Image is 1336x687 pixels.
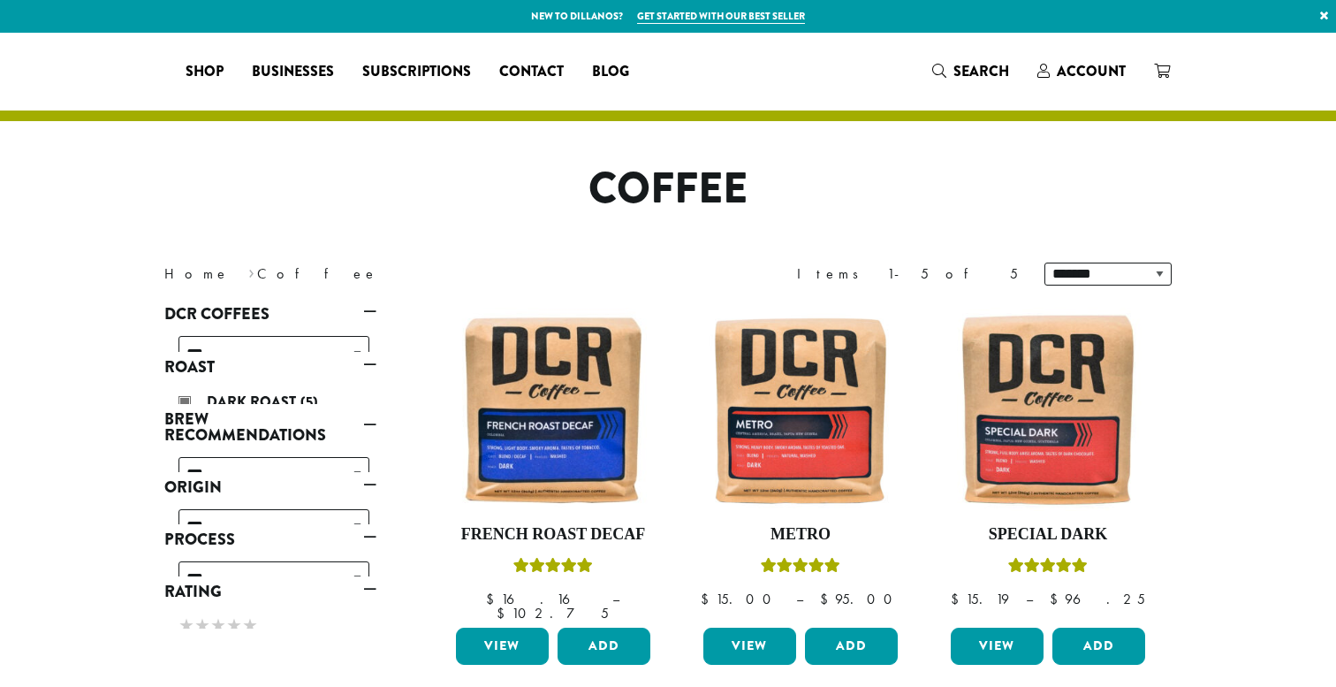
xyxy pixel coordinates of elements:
[164,263,641,285] nav: Breadcrumb
[252,61,334,83] span: Businesses
[1050,590,1065,608] span: $
[805,628,898,665] button: Add
[164,502,376,524] div: Origin
[820,590,835,608] span: $
[946,525,1150,545] h4: Special Dark
[486,590,501,608] span: $
[362,61,471,83] span: Subscriptions
[1026,590,1033,608] span: –
[951,590,1009,608] bdi: 15.19
[300,392,318,412] span: (5)
[452,525,655,545] h4: French Roast Decaf
[248,257,254,285] span: ›
[486,590,596,608] bdi: 16.16
[761,555,840,582] div: Rated 5.00 out of 5
[703,628,796,665] a: View
[513,555,593,582] div: Rated 5.00 out of 5
[497,604,512,622] span: $
[499,61,564,83] span: Contact
[1052,628,1145,665] button: Add
[164,352,376,382] a: Roast
[164,554,376,576] div: Process
[186,61,224,83] span: Shop
[699,308,902,621] a: MetroRated 5.00 out of 5
[164,329,376,352] div: DCR Coffees
[699,525,902,545] h4: Metro
[946,308,1150,511] img: Special-Dark-12oz-300x300.jpg
[701,590,716,608] span: $
[164,576,376,607] a: Rating
[171,57,238,86] a: Shop
[699,308,902,511] img: Metro-12oz-300x300.jpg
[164,524,376,554] a: Process
[242,613,258,638] span: ★
[164,607,376,629] div: Rating
[820,590,900,608] bdi: 95.00
[637,9,805,24] a: Get started with our best seller
[918,57,1023,86] a: Search
[951,590,966,608] span: $
[456,628,549,665] a: View
[164,264,230,283] a: Home
[612,590,619,608] span: –
[1050,590,1145,608] bdi: 96.25
[164,472,376,502] a: Origin
[226,613,242,638] span: ★
[797,263,1018,285] div: Items 1-5 of 5
[452,308,655,621] a: French Roast DecafRated 5.00 out of 5
[701,590,779,608] bdi: 15.00
[207,392,300,412] span: Dark Roast
[164,404,376,450] a: Brew Recommendations
[953,61,1009,81] span: Search
[951,628,1044,665] a: View
[1057,61,1126,81] span: Account
[164,450,376,472] div: Brew Recommendations
[164,382,376,404] div: Roast
[452,308,655,511] img: French-Roast-Decaf-12oz-300x300.jpg
[178,613,194,638] span: ★
[946,308,1150,621] a: Special DarkRated 5.00 out of 5
[558,628,650,665] button: Add
[194,613,210,638] span: ★
[164,299,376,329] a: DCR Coffees
[592,61,629,83] span: Blog
[1008,555,1088,582] div: Rated 5.00 out of 5
[151,164,1185,215] h1: Coffee
[210,613,226,638] span: ★
[796,590,803,608] span: –
[497,604,609,622] bdi: 102.75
